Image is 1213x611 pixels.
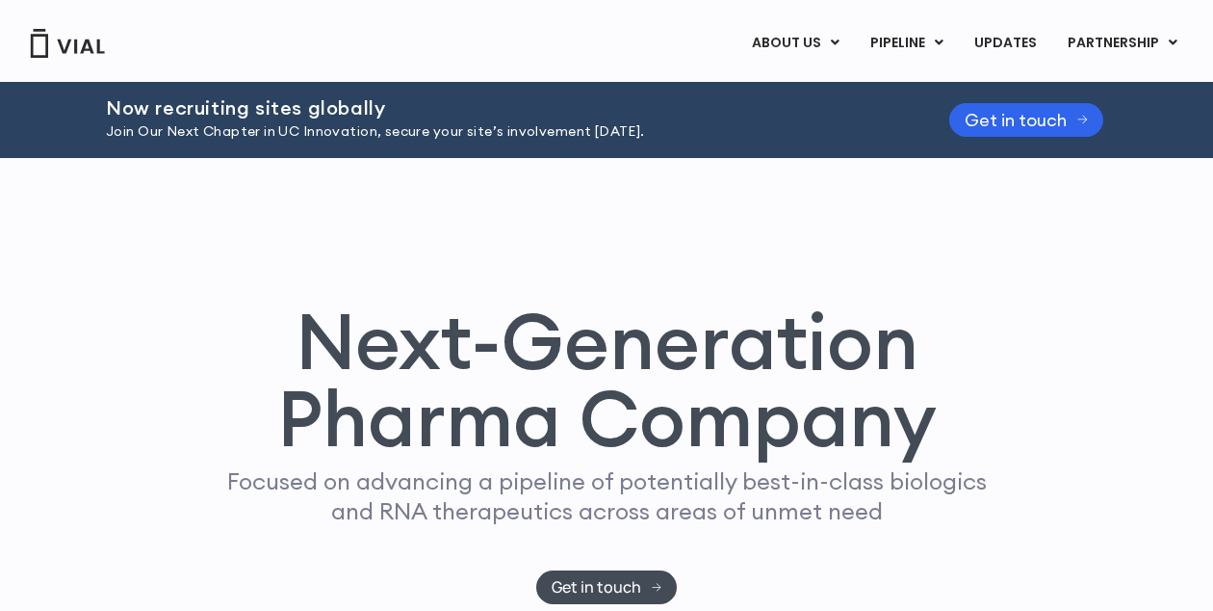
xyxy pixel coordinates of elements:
a: Get in touch [949,103,1103,137]
a: ABOUT USMenu Toggle [736,27,854,60]
a: Get in touch [536,571,678,604]
span: Get in touch [965,113,1067,127]
p: Join Our Next Chapter in UC Innovation, secure your site’s involvement [DATE]. [106,121,901,143]
a: PARTNERSHIPMenu Toggle [1052,27,1193,60]
a: PIPELINEMenu Toggle [855,27,958,60]
img: Vial Logo [29,29,106,58]
span: Get in touch [552,580,641,595]
h1: Next-Generation Pharma Company [190,303,1023,457]
h2: Now recruiting sites globally [106,97,901,119]
p: Focused on advancing a pipeline of potentially best-in-class biologics and RNA therapeutics acros... [219,466,994,526]
a: UPDATES [959,27,1051,60]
